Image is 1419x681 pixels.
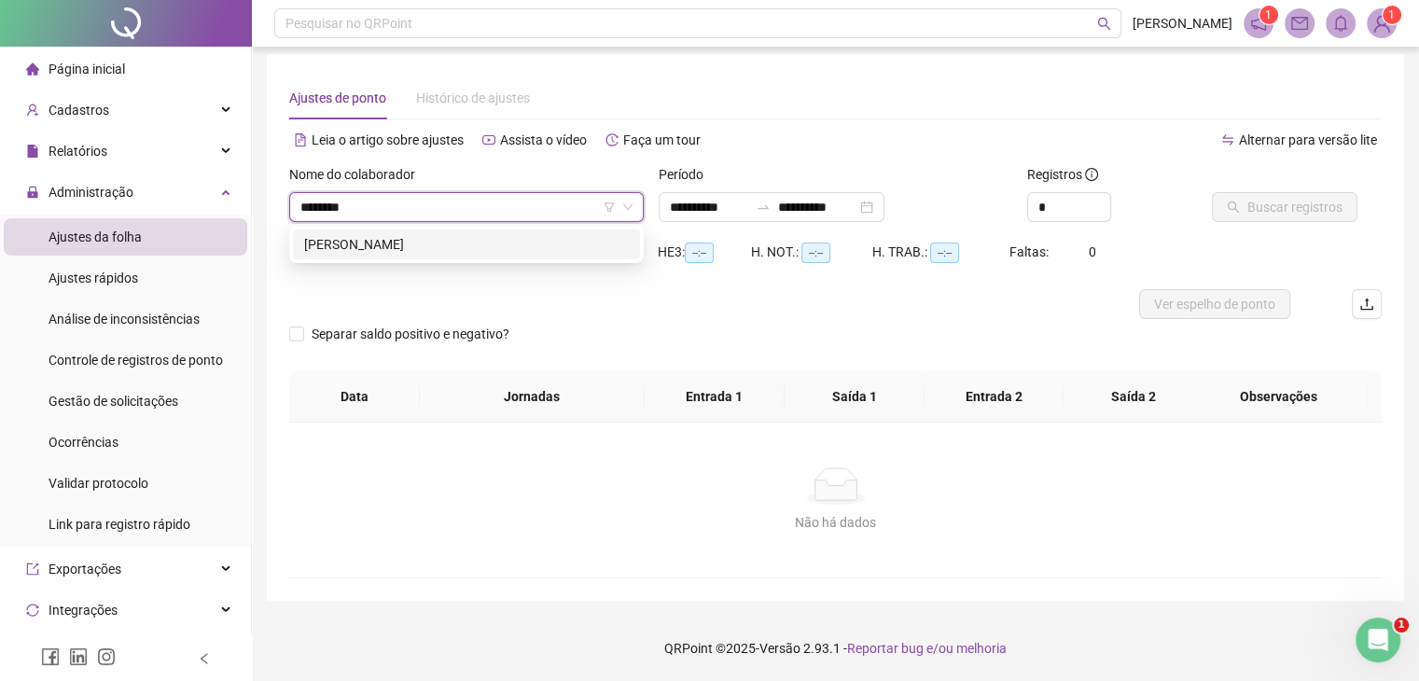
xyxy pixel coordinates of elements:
[289,164,427,185] label: Nome do colaborador
[49,103,109,118] span: Cadastros
[482,133,495,146] span: youtube
[1139,289,1290,319] button: Ver espelho de ponto
[645,371,785,423] th: Entrada 1
[293,229,640,259] div: MARIA EDUARDA BECHER NOVAKOSKI
[658,242,751,263] div: HE 3:
[756,200,771,215] span: to
[1388,8,1395,21] span: 1
[1259,6,1278,24] sup: 1
[1383,6,1401,24] sup: Atualize o seu contato no menu Meus Dados
[1221,133,1234,146] span: swap
[1394,618,1409,632] span: 1
[1291,15,1308,32] span: mail
[1097,17,1111,31] span: search
[1089,244,1096,259] span: 0
[49,603,118,618] span: Integrações
[1009,244,1051,259] span: Faltas:
[622,202,633,213] span: down
[312,132,464,147] span: Leia o artigo sobre ajustes
[785,371,925,423] th: Saída 1
[659,164,716,185] label: Período
[925,371,1064,423] th: Entrada 2
[930,243,959,263] span: --:--
[1239,132,1377,147] span: Alternar para versão lite
[1085,168,1098,181] span: info-circle
[26,186,39,199] span: lock
[198,652,211,665] span: left
[1190,371,1369,423] th: Observações
[1212,192,1357,222] button: Buscar registros
[500,132,587,147] span: Assista o vídeo
[1133,13,1232,34] span: [PERSON_NAME]
[49,312,200,327] span: Análise de inconsistências
[294,133,307,146] span: file-text
[69,647,88,666] span: linkedin
[1332,15,1349,32] span: bell
[49,185,133,200] span: Administração
[289,90,386,105] span: Ajustes de ponto
[1265,8,1272,21] span: 1
[312,512,1359,533] div: Não há dados
[252,616,1419,681] footer: QRPoint © 2025 - 2.93.1 -
[304,234,629,255] div: [PERSON_NAME]
[685,243,714,263] span: --:--
[26,563,39,576] span: export
[416,90,530,105] span: Histórico de ajustes
[623,132,701,147] span: Faça um tour
[49,562,121,577] span: Exportações
[26,63,39,76] span: home
[1359,297,1374,312] span: upload
[1027,164,1098,185] span: Registros
[26,104,39,117] span: user-add
[751,242,872,263] div: H. NOT.:
[41,647,60,666] span: facebook
[49,394,178,409] span: Gestão de solicitações
[49,476,148,491] span: Validar protocolo
[1064,371,1203,423] th: Saída 2
[1250,15,1267,32] span: notification
[605,133,619,146] span: history
[289,371,420,423] th: Data
[604,202,615,213] span: filter
[304,324,517,344] span: Separar saldo positivo e negativo?
[801,243,830,263] span: --:--
[49,517,190,532] span: Link para registro rápido
[756,200,771,215] span: swap-right
[26,604,39,617] span: sync
[872,242,1009,263] div: H. TRAB.:
[847,641,1007,656] span: Reportar bug e/ou melhoria
[1205,386,1354,407] span: Observações
[49,144,107,159] span: Relatórios
[49,435,118,450] span: Ocorrências
[49,353,223,368] span: Controle de registros de ponto
[97,647,116,666] span: instagram
[420,371,645,423] th: Jornadas
[759,641,800,656] span: Versão
[49,271,138,285] span: Ajustes rápidos
[49,62,125,76] span: Página inicial
[49,229,142,244] span: Ajustes da folha
[26,145,39,158] span: file
[1368,9,1396,37] img: 78113
[1356,618,1400,662] iframe: Intercom live chat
